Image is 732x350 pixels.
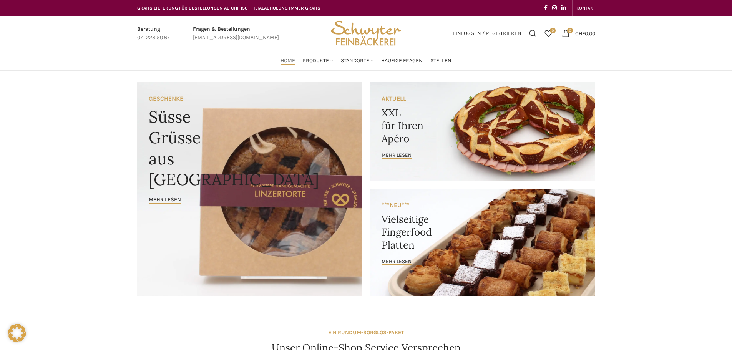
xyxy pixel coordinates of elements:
[430,57,451,65] span: Stellen
[542,3,550,13] a: Facebook social link
[303,53,333,68] a: Produkte
[576,0,595,16] a: KONTAKT
[137,25,170,42] a: Infobox link
[370,189,595,296] a: Banner link
[137,5,320,11] span: GRATIS LIEFERUNG FÜR BESTELLUNGEN AB CHF 150 - FILIALABHOLUNG IMMER GRATIS
[328,329,404,336] strong: EIN RUNDUM-SORGLOS-PAKET
[281,53,295,68] a: Home
[573,0,599,16] div: Secondary navigation
[525,26,541,41] a: Suchen
[328,30,403,36] a: Site logo
[541,26,556,41] div: Meine Wunschliste
[559,3,568,13] a: Linkedin social link
[453,31,521,36] span: Einloggen / Registrieren
[381,53,423,68] a: Häufige Fragen
[541,26,556,41] a: 0
[550,3,559,13] a: Instagram social link
[550,28,556,33] span: 0
[575,30,595,36] bdi: 0.00
[558,26,599,41] a: 0 CHF0.00
[430,53,451,68] a: Stellen
[133,53,599,68] div: Main navigation
[328,16,403,51] img: Bäckerei Schwyter
[381,57,423,65] span: Häufige Fragen
[193,25,279,42] a: Infobox link
[575,30,585,36] span: CHF
[341,57,369,65] span: Standorte
[449,26,525,41] a: Einloggen / Registrieren
[303,57,329,65] span: Produkte
[370,82,595,181] a: Banner link
[281,57,295,65] span: Home
[341,53,373,68] a: Standorte
[576,5,595,11] span: KONTAKT
[567,28,573,33] span: 0
[137,82,362,296] a: Banner link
